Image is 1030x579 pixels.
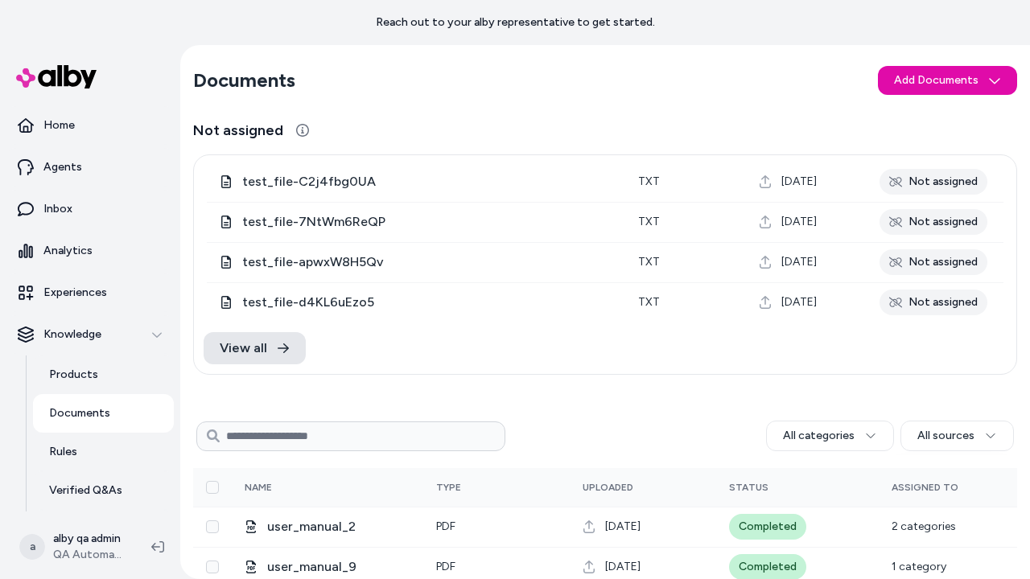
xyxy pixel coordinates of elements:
div: test_file-d4KL6uEzo5.txt [220,293,612,312]
span: test_file-7NtWm6ReQP [242,212,612,232]
a: Experiences [6,273,174,312]
span: QA Automation 1 [53,547,126,563]
img: alby Logo [16,65,97,88]
span: test_file-C2j4fbg0UA [242,172,612,191]
span: Status [729,482,768,493]
div: user_manual_9.pdf [245,557,410,577]
a: Rules [33,433,174,471]
p: Documents [49,405,110,421]
button: Select row [206,520,219,533]
a: Products [33,355,174,394]
p: alby qa admin [53,531,126,547]
p: Experiences [43,285,107,301]
button: All sources [900,421,1014,451]
div: Completed [729,514,806,540]
a: View all [204,332,306,364]
span: user_manual_9 [267,557,410,577]
p: Analytics [43,243,93,259]
button: Select row [206,561,219,573]
span: 1 category [892,560,946,573]
p: Verified Q&As [49,482,122,499]
span: test_file-apwxW8H5Qv [242,253,612,272]
span: [DATE] [605,559,641,575]
a: Analytics [6,232,174,270]
button: aalby qa adminQA Automation 1 [10,521,138,573]
span: Assigned To [892,482,958,493]
div: Name [245,481,365,494]
button: Select all [206,481,219,494]
p: Products [49,367,98,383]
p: Reach out to your alby representative to get started. [376,14,655,31]
span: test_file-d4KL6uEzo5 [242,293,612,312]
h2: Documents [193,68,295,93]
span: [DATE] [605,519,641,535]
div: Not assigned [880,169,987,195]
div: test_file-7NtWm6ReQP.txt [220,212,612,232]
span: pdf [436,519,455,533]
p: Agents [43,159,82,175]
div: Not assigned [880,289,987,315]
a: Agents [6,148,174,187]
a: Inbox [6,190,174,228]
span: [DATE] [781,294,817,310]
span: txt [638,255,660,269]
div: Not assigned [880,209,987,235]
span: Type [436,482,461,493]
div: test_file-apwxW8H5Qv.txt [220,253,612,272]
a: Documents [33,394,174,433]
span: txt [638,295,660,309]
span: All sources [917,428,974,444]
span: [DATE] [781,254,817,270]
span: txt [638,215,660,228]
p: Home [43,117,75,133]
span: txt [638,175,660,188]
span: View all [220,339,267,358]
div: test_file-C2j4fbg0UA.txt [220,172,612,191]
div: user_manual_2.pdf [245,517,410,536]
p: Knowledge [43,326,101,343]
div: Not assigned [880,249,987,275]
span: 2 categories [892,519,956,533]
a: Home [6,106,174,145]
p: Rules [49,444,77,460]
span: Not assigned [193,119,283,142]
span: All categories [783,428,855,444]
button: Knowledge [6,315,174,354]
span: Uploaded [583,482,633,493]
span: a [19,534,45,560]
span: [DATE] [781,174,817,190]
a: Verified Q&As [33,471,174,510]
span: user_manual_2 [267,517,410,536]
span: [DATE] [781,214,817,230]
span: pdf [436,560,455,573]
p: Inbox [43,201,72,217]
button: Add Documents [878,66,1017,95]
button: All categories [766,421,894,451]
